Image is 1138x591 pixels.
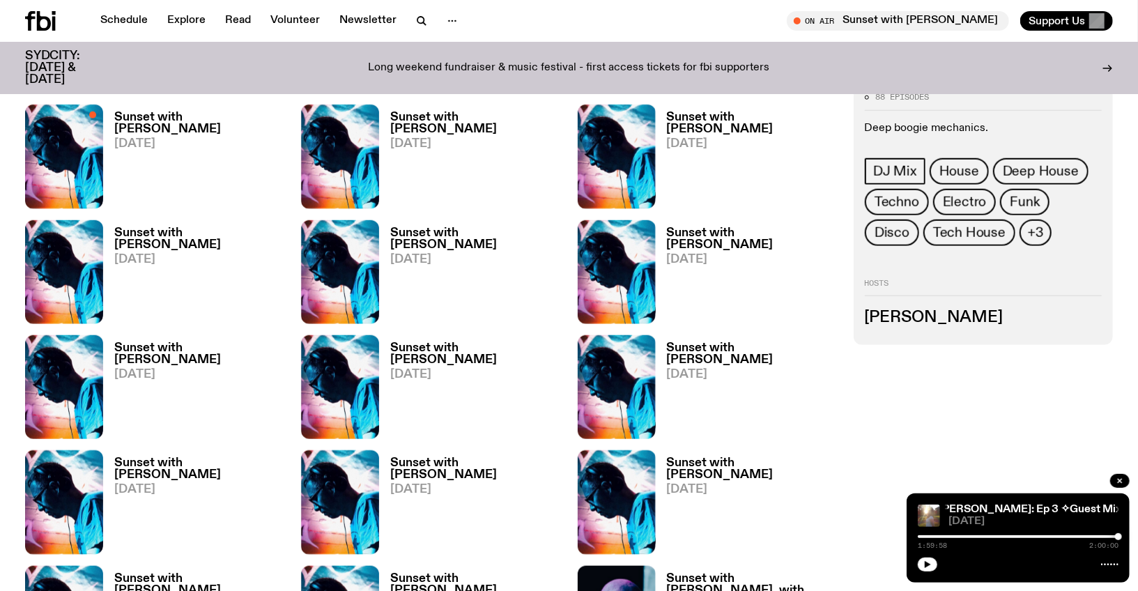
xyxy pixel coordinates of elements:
[114,254,284,266] span: [DATE]
[918,542,947,549] span: 1:59:58
[787,11,1009,31] button: On AirSunset with [PERSON_NAME]
[667,342,837,366] h3: Sunset with [PERSON_NAME]
[114,227,284,251] h3: Sunset with [PERSON_NAME]
[390,484,560,496] span: [DATE]
[114,138,284,150] span: [DATE]
[667,457,837,481] h3: Sunset with [PERSON_NAME]
[876,93,930,101] span: 88 episodes
[667,138,837,150] span: [DATE]
[379,457,560,554] a: Sunset with [PERSON_NAME][DATE]
[1010,194,1040,210] span: Funk
[578,450,656,554] img: Simon Caldwell stands side on, looking downwards. He has headphones on. Behind him is a brightly ...
[873,164,917,179] span: DJ Mix
[865,310,1102,325] h3: [PERSON_NAME]
[578,105,656,208] img: Simon Caldwell stands side on, looking downwards. He has headphones on. Behind him is a brightly ...
[103,112,284,208] a: Sunset with [PERSON_NAME][DATE]
[875,225,909,240] span: Disco
[369,62,770,75] p: Long weekend fundraiser & music festival - first access tickets for fbi supporters
[865,189,929,215] a: Techno
[667,484,837,496] span: [DATE]
[933,225,1006,240] span: Tech House
[1020,220,1052,246] button: +3
[1089,542,1118,549] span: 2:00:00
[865,220,919,246] a: Disco
[667,227,837,251] h3: Sunset with [PERSON_NAME]
[656,457,837,554] a: Sunset with [PERSON_NAME][DATE]
[379,112,560,208] a: Sunset with [PERSON_NAME][DATE]
[933,189,997,215] a: Electro
[578,220,656,324] img: Simon Caldwell stands side on, looking downwards. He has headphones on. Behind him is a brightly ...
[25,450,103,554] img: Simon Caldwell stands side on, looking downwards. He has headphones on. Behind him is a brightly ...
[875,194,919,210] span: Techno
[217,11,259,31] a: Read
[667,112,837,135] h3: Sunset with [PERSON_NAME]
[301,335,379,439] img: Simon Caldwell stands side on, looking downwards. He has headphones on. Behind him is a brightly ...
[943,194,987,210] span: Electro
[667,369,837,381] span: [DATE]
[114,457,284,481] h3: Sunset with [PERSON_NAME]
[262,11,328,31] a: Volunteer
[114,369,284,381] span: [DATE]
[656,112,837,208] a: Sunset with [PERSON_NAME][DATE]
[92,11,156,31] a: Schedule
[1000,189,1049,215] a: Funk
[103,227,284,324] a: Sunset with [PERSON_NAME][DATE]
[25,220,103,324] img: Simon Caldwell stands side on, looking downwards. He has headphones on. Behind him is a brightly ...
[159,11,214,31] a: Explore
[656,342,837,439] a: Sunset with [PERSON_NAME][DATE]
[390,369,560,381] span: [DATE]
[103,342,284,439] a: Sunset with [PERSON_NAME][DATE]
[1003,164,1079,179] span: Deep House
[390,227,560,251] h3: Sunset with [PERSON_NAME]
[114,484,284,496] span: [DATE]
[930,158,989,185] a: House
[865,122,1102,135] p: Deep boogie mechanics.
[865,279,1102,296] h2: Hosts
[667,254,837,266] span: [DATE]
[379,342,560,439] a: Sunset with [PERSON_NAME][DATE]
[865,158,925,185] a: DJ Mix
[656,227,837,324] a: Sunset with [PERSON_NAME][DATE]
[379,227,560,324] a: Sunset with [PERSON_NAME][DATE]
[923,220,1015,246] a: Tech House
[390,457,560,481] h3: Sunset with [PERSON_NAME]
[114,342,284,366] h3: Sunset with [PERSON_NAME]
[25,50,114,86] h3: SYDCITY: [DATE] & [DATE]
[103,457,284,554] a: Sunset with [PERSON_NAME][DATE]
[390,138,560,150] span: [DATE]
[390,112,560,135] h3: Sunset with [PERSON_NAME]
[1020,11,1113,31] button: Support Us
[390,342,560,366] h3: Sunset with [PERSON_NAME]
[331,11,405,31] a: Newsletter
[301,450,379,554] img: Simon Caldwell stands side on, looking downwards. He has headphones on. Behind him is a brightly ...
[578,335,656,439] img: Simon Caldwell stands side on, looking downwards. He has headphones on. Behind him is a brightly ...
[1028,225,1044,240] span: +3
[301,105,379,208] img: Simon Caldwell stands side on, looking downwards. He has headphones on. Behind him is a brightly ...
[939,164,979,179] span: House
[948,516,1118,527] span: [DATE]
[301,220,379,324] img: Simon Caldwell stands side on, looking downwards. He has headphones on. Behind him is a brightly ...
[390,254,560,266] span: [DATE]
[25,335,103,439] img: Simon Caldwell stands side on, looking downwards. He has headphones on. Behind him is a brightly ...
[993,158,1089,185] a: Deep House
[25,105,103,208] img: Simon Caldwell stands side on, looking downwards. He has headphones on. Behind him is a brightly ...
[114,112,284,135] h3: Sunset with [PERSON_NAME]
[1029,15,1085,27] span: Support Us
